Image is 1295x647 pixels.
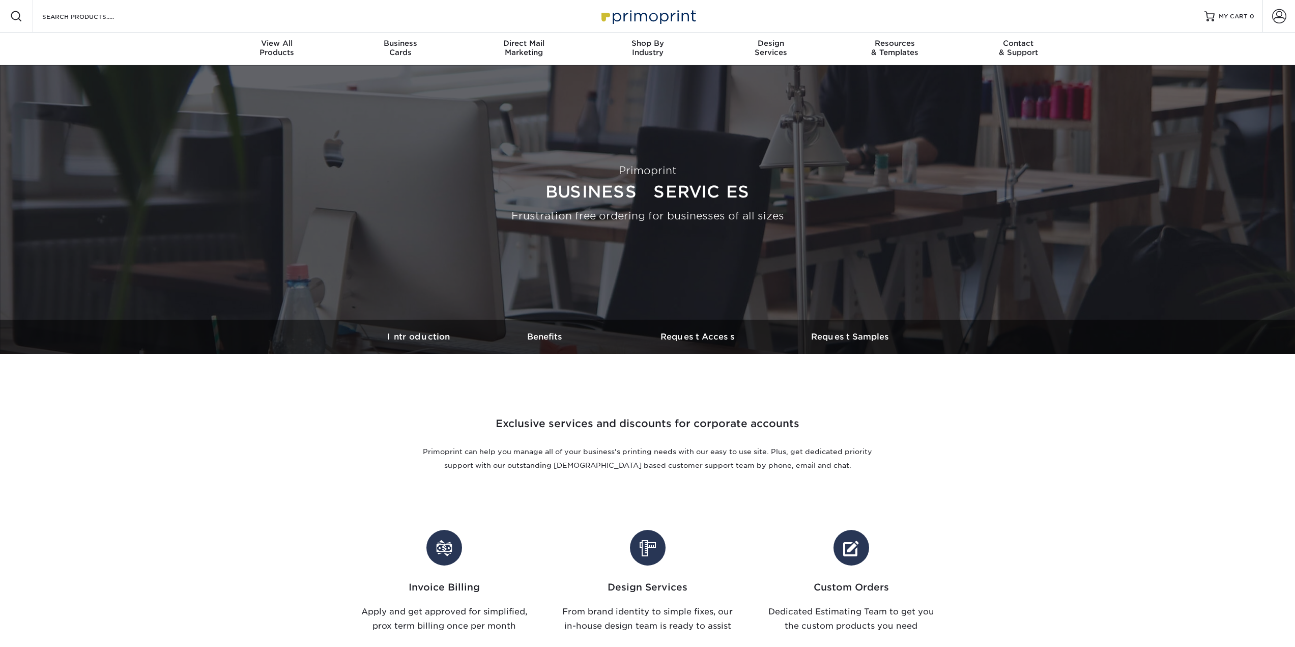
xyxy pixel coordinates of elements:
input: SEARCH PRODUCTS..... [41,10,140,22]
div: & Templates [833,39,957,57]
p: Dedicated Estimating Team to get you the custom products you need [765,605,937,633]
a: Benefits [470,320,622,354]
h4: Custom Orders [765,581,937,593]
div: Services [709,39,833,57]
p: Primoprint can help you manage all of your business's printing needs with our easy to use site. P... [419,445,877,472]
h4: Invoice Billing [358,581,530,593]
a: Shop ByIndustry [586,33,709,65]
a: Contact& Support [957,33,1080,65]
div: Industry [586,39,709,57]
span: Contact [957,39,1080,48]
a: Direct MailMarketing [462,33,586,65]
div: Cards [338,39,462,57]
a: View AllProducts [215,33,339,65]
span: View All [215,39,339,48]
span: Shop By [586,39,709,48]
a: Request Access [622,320,775,354]
a: BusinessCards [338,33,462,65]
div: Products [215,39,339,57]
p: Apply and get approved for simplified, prox term billing once per month [358,605,530,633]
span: Business [338,39,462,48]
img: Primoprint [597,5,699,27]
h4: Design Services [562,581,734,593]
h2: Frustration free ordering for businesses of all sizes [347,210,949,222]
a: Introduction [368,320,470,354]
a: DesignServices [709,33,833,65]
h3: Request Access [622,332,775,342]
h2: Exclusive services and discounts for corporate accounts [419,415,877,441]
span: 0 [1250,13,1254,20]
div: & Support [957,39,1080,57]
div: Primoprint [347,163,949,178]
span: Design [709,39,833,48]
a: Resources& Templates [833,33,957,65]
h3: Introduction [368,332,470,342]
h3: Benefits [470,332,622,342]
h1: Business Services [347,182,949,202]
span: Resources [833,39,957,48]
p: From brand identity to simple fixes, our in-house design team is ready to assist [562,605,734,633]
a: Request Samples [775,320,928,354]
div: Marketing [462,39,586,57]
span: MY CART [1219,12,1248,21]
span: Direct Mail [462,39,586,48]
h3: Request Samples [775,332,928,342]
